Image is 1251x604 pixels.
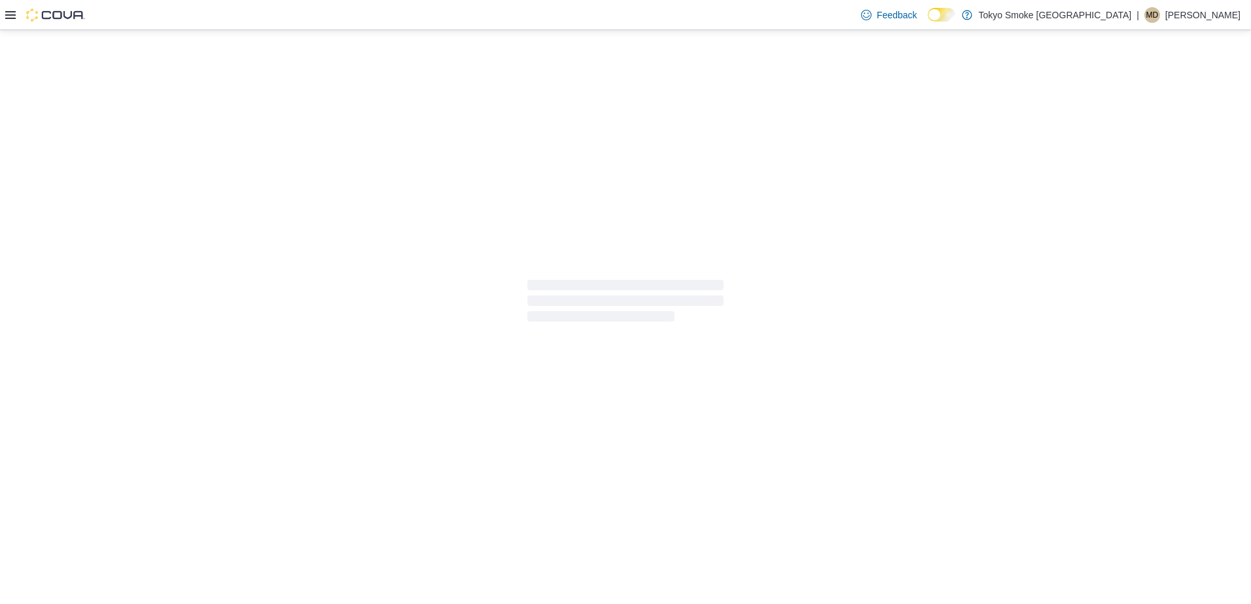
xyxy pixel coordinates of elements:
[1144,7,1160,23] div: Misha Degtiarev
[928,8,955,22] input: Dark Mode
[979,7,1132,23] p: Tokyo Smoke [GEOGRAPHIC_DATA]
[26,8,85,22] img: Cova
[856,2,922,28] a: Feedback
[877,8,917,22] span: Feedback
[1146,7,1159,23] span: MD
[527,282,724,324] span: Loading
[1165,7,1241,23] p: [PERSON_NAME]
[1136,7,1139,23] p: |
